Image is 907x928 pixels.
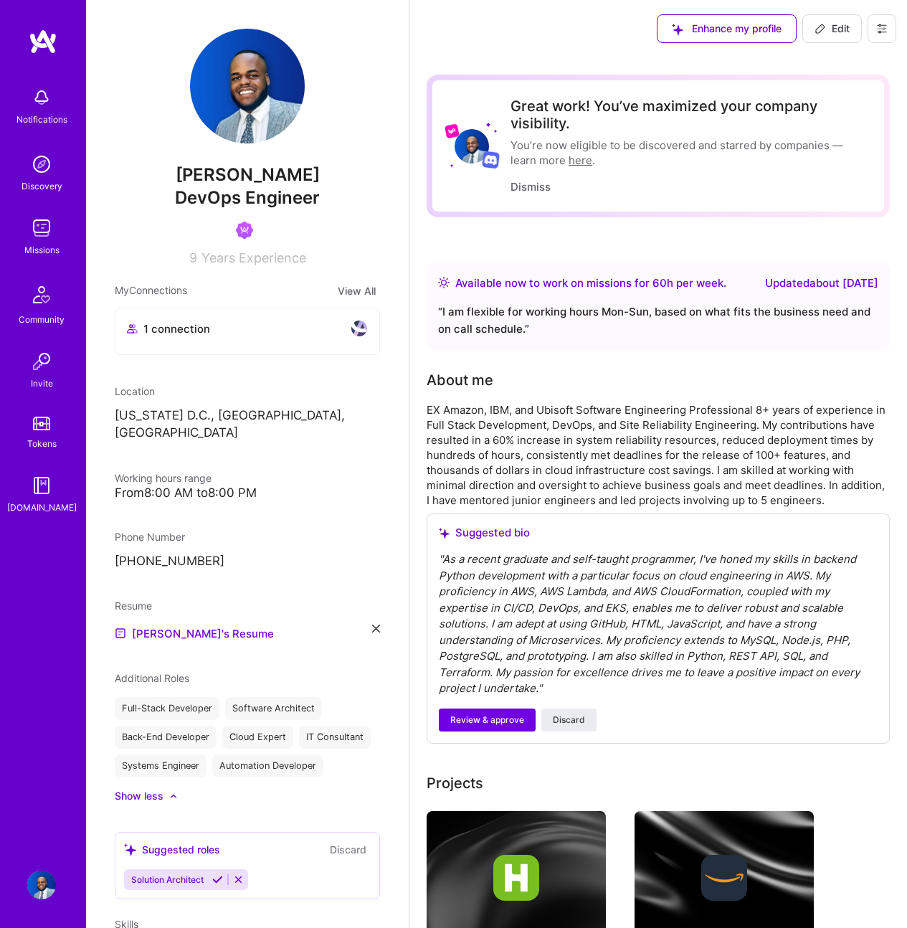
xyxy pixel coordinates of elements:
[672,22,782,36] span: Enhance my profile
[27,871,56,899] img: User Avatar
[553,714,585,726] span: Discard
[115,531,185,543] span: Phone Number
[652,276,667,290] span: 60
[672,24,683,35] i: icon SuggestedTeams
[236,222,253,239] img: Been on Mission
[225,697,322,720] div: Software Architect
[7,500,77,515] div: [DOMAIN_NAME]
[333,283,380,299] button: View All
[115,472,212,484] span: Working hours range
[175,187,320,208] span: DevOps Engineer
[815,22,850,36] span: Edit
[115,384,380,399] div: Location
[438,277,450,288] img: Availability
[455,129,489,164] img: User Avatar
[765,275,878,292] div: Updated about [DATE]
[427,772,483,794] div: Projects
[27,471,56,500] img: guide book
[27,150,56,179] img: discovery
[115,754,206,777] div: Systems Engineer
[115,625,274,642] a: [PERSON_NAME]'s Resume
[115,283,187,299] span: My Connections
[27,83,56,112] img: bell
[222,726,293,749] div: Cloud Expert
[127,323,138,334] i: icon Collaborator
[439,709,536,731] button: Review & approve
[541,709,597,731] button: Discard
[439,528,450,539] i: icon SuggestedTeams
[27,214,56,242] img: teamwork
[445,123,460,138] img: Lyft logo
[438,303,878,338] div: “ I am flexible for working hours Mon-Sun, based on what fits the business need and on call sched...
[439,551,878,697] div: " As a recent graduate and self-taught programmer, I've honed my skills in backend Python develop...
[511,138,867,168] div: You’re now eligible to be discovered and starred by companies — learn more .
[115,486,380,501] div: From 8:00 AM to 8:00 PM
[569,153,592,167] a: here
[190,29,305,143] img: User Avatar
[189,250,197,265] span: 9
[115,308,380,355] button: 1 connectionavatar
[143,321,210,336] span: 1 connection
[701,855,747,901] img: Company logo
[802,14,862,43] button: Edit
[27,347,56,376] img: Invite
[115,164,380,186] span: [PERSON_NAME]
[482,151,500,169] img: Discord logo
[24,242,60,257] div: Missions
[29,29,57,55] img: logo
[455,275,726,292] div: Available now to work on missions for h per week .
[351,320,368,337] img: avatar
[33,417,50,430] img: tokens
[115,628,126,639] img: Resume
[450,714,524,726] span: Review & approve
[115,726,217,749] div: Back-End Developer
[212,874,223,885] i: Accept
[115,789,163,803] div: Show less
[326,841,371,858] button: Discard
[124,842,220,857] div: Suggested roles
[131,874,204,885] span: Solution Architect
[493,855,539,901] img: Company logo
[115,672,189,684] span: Additional Roles
[511,179,551,194] button: Dismiss
[16,112,67,127] div: Notifications
[212,754,323,777] div: Automation Developer
[115,697,219,720] div: Full-Stack Developer
[115,407,380,442] p: [US_STATE] D.C., [GEOGRAPHIC_DATA], [GEOGRAPHIC_DATA]
[427,369,493,391] div: About me
[22,179,62,194] div: Discovery
[19,312,65,327] div: Community
[31,376,53,391] div: Invite
[299,726,371,749] div: IT Consultant
[439,526,878,540] div: Suggested bio
[657,14,797,43] button: Enhance my profile
[372,625,380,633] i: icon Close
[511,98,867,132] div: Great work! You’ve maximized your company visibility.
[115,553,380,570] p: [PHONE_NUMBER]
[427,402,890,508] div: EX Amazon, IBM, and Ubisoft Software Engineering Professional 8+ years of experience in Full Stac...
[27,436,57,451] div: Tokens
[124,843,136,856] i: icon SuggestedTeams
[115,600,152,612] span: Resume
[201,250,306,265] span: Years Experience
[24,871,60,899] a: User Avatar
[24,278,59,312] img: Community
[233,874,244,885] i: Reject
